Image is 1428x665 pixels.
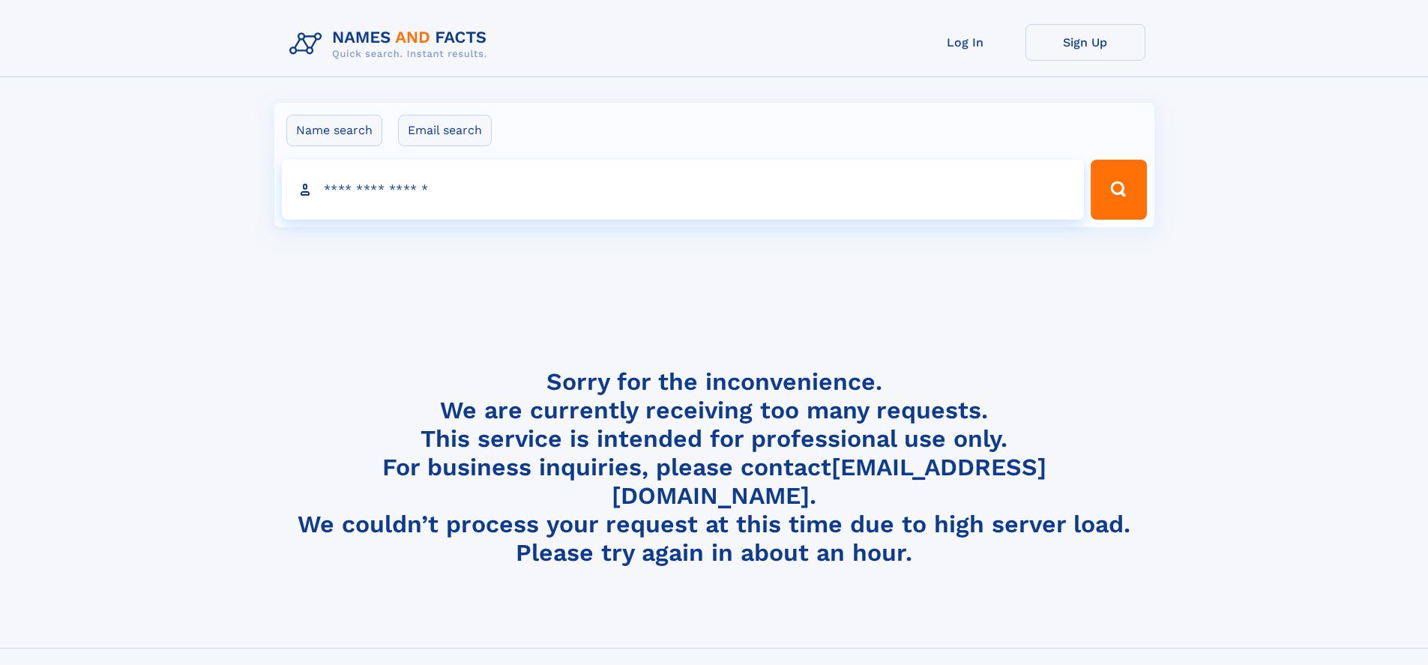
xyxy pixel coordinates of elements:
[283,24,499,64] img: Logo Names and Facts
[1091,160,1146,220] button: Search Button
[286,115,382,146] label: Name search
[283,367,1145,568] h4: Sorry for the inconvenience. We are currently receiving too many requests. This service is intend...
[612,453,1046,510] a: [EMAIL_ADDRESS][DOMAIN_NAME]
[282,160,1085,220] input: search input
[1025,24,1145,61] a: Sign Up
[398,115,492,146] label: Email search
[906,24,1025,61] a: Log In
